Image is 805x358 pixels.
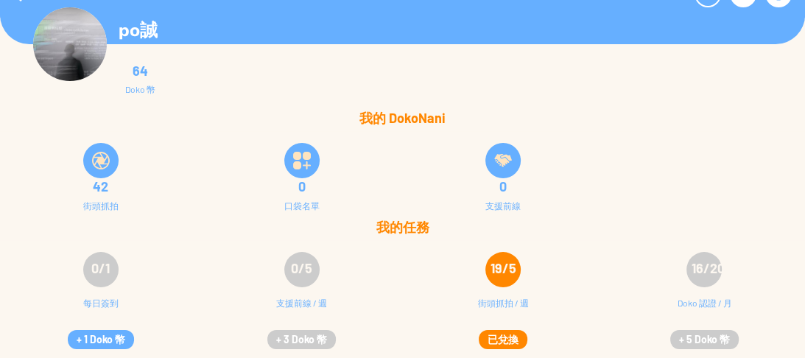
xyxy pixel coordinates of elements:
[479,330,527,349] button: 已兌換
[478,296,529,326] div: 街頭抓拍 / 週
[291,260,312,276] span: 0/5
[284,200,320,211] div: 口袋名單
[494,152,512,169] img: frontLineSupply.svg
[293,152,311,169] img: bucketListIcon.svg
[491,260,516,276] span: 19/5
[125,63,155,78] div: 64
[210,179,393,194] div: 0
[91,260,110,276] span: 0/1
[276,296,327,326] div: 支援前線 / 週
[33,7,107,81] img: Visruth.jpg not found
[125,84,155,94] div: Doko 幣
[485,200,521,211] div: 支援前線
[691,260,724,276] span: 16/20
[267,330,336,349] button: + 3 Doko 幣
[92,152,110,169] img: snapShot.svg
[83,296,119,326] div: 每日簽到
[9,179,192,194] div: 42
[677,296,731,326] div: Doko 認證 / 月
[670,330,739,349] button: + 5 Doko 幣
[68,330,134,349] button: + 1 Doko 幣
[119,18,158,43] p: po誠
[83,200,119,211] div: 街頭抓拍
[412,179,595,194] div: 0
